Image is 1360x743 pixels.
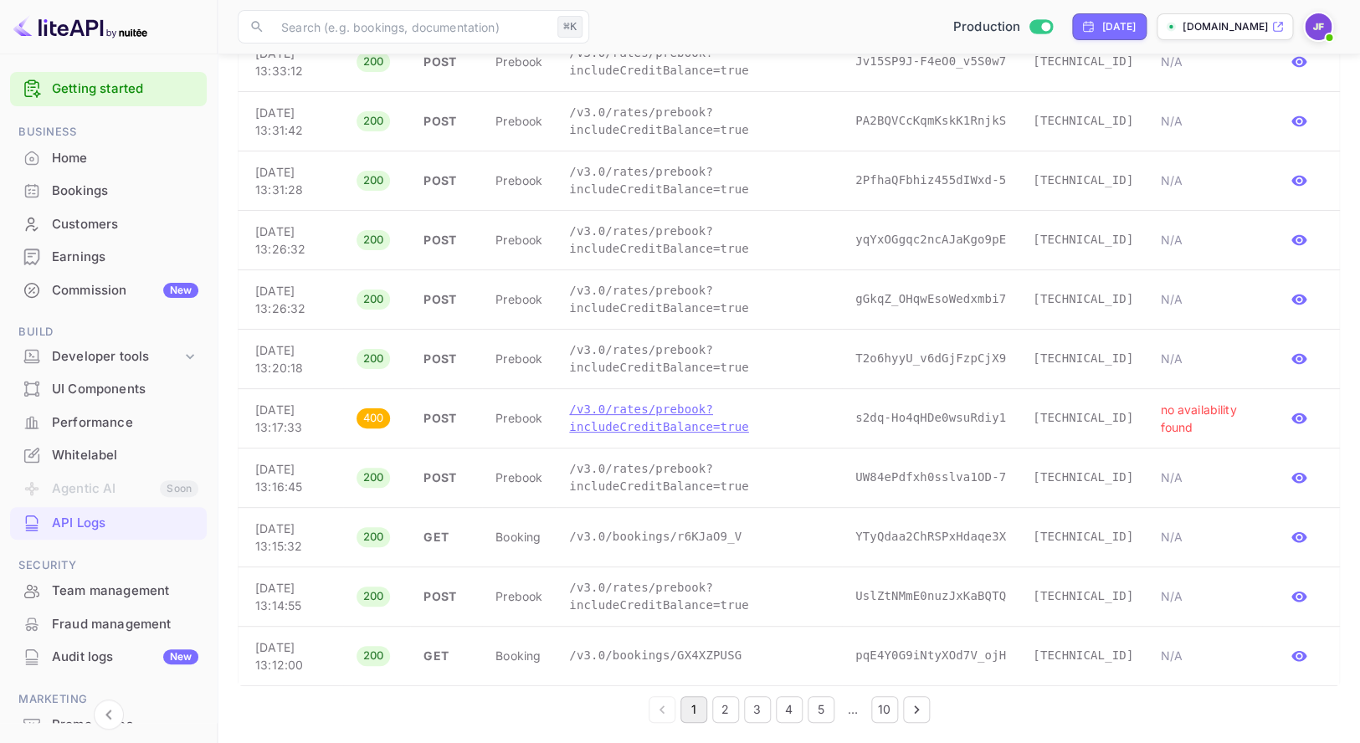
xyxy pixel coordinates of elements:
[10,608,207,641] div: Fraud management
[10,575,207,607] div: Team management
[423,409,469,427] p: POST
[569,282,829,317] p: /v3.0/rates/prebook?includeCreditBalance=true
[423,528,469,546] p: GET
[357,588,391,605] span: 200
[52,149,198,168] div: Home
[855,112,1006,130] p: PA2BQVCcKqmKskK1RnjkS
[1033,350,1133,367] p: [TECHNICAL_ID]
[10,241,207,272] a: Earnings
[557,16,582,38] div: ⌘K
[1033,231,1133,249] p: [TECHNICAL_ID]
[1160,53,1249,70] p: N/A
[569,341,829,377] p: /v3.0/rates/prebook?includeCreditBalance=true
[255,163,330,198] p: [DATE] 13:31:28
[1160,469,1249,486] p: N/A
[10,123,207,141] span: Business
[1033,53,1133,70] p: [TECHNICAL_ID]
[495,112,542,130] p: prebook
[1183,19,1268,34] p: [DOMAIN_NAME]
[357,529,391,546] span: 200
[569,647,829,664] p: /v3.0/bookings/GX4XZPUSG
[495,469,542,486] p: prebook
[855,53,1006,70] p: Jv15SP9J-F4eO0_v5S0w7
[10,175,207,206] a: Bookings
[10,373,207,406] div: UI Components
[495,587,542,605] p: prebook
[10,274,207,307] div: CommissionNew
[255,104,330,139] p: [DATE] 13:31:42
[569,44,829,79] p: /v3.0/rates/prebook?includeCreditBalance=true
[680,696,707,723] button: page 1
[255,520,330,555] p: [DATE] 13:15:32
[744,696,771,723] button: Go to page 3
[776,696,803,723] button: Go to page 4
[423,172,469,189] p: POST
[52,715,198,735] div: Promo codes
[495,290,542,308] p: prebook
[357,351,391,367] span: 200
[10,142,207,175] div: Home
[52,380,198,399] div: UI Components
[423,112,469,130] p: POST
[1160,528,1249,546] p: N/A
[10,373,207,404] a: UI Components
[423,231,469,249] p: POST
[1033,290,1133,308] p: [TECHNICAL_ID]
[52,582,198,601] div: Team management
[13,13,147,40] img: LiteAPI logo
[423,587,469,605] p: POST
[357,172,391,189] span: 200
[357,469,391,486] span: 200
[255,223,330,258] p: [DATE] 13:26:32
[1033,409,1133,427] p: [TECHNICAL_ID]
[52,413,198,433] div: Performance
[163,283,198,298] div: New
[1160,112,1249,130] p: N/A
[495,53,542,70] p: prebook
[10,72,207,106] div: Getting started
[10,507,207,540] div: API Logs
[1305,13,1332,40] img: Jenny Frimer
[855,350,1006,367] p: T2o6hyyU_v6dGjFzpCjX9
[271,10,551,44] input: Search (e.g. bookings, documentation)
[495,231,542,249] p: prebook
[1033,172,1133,189] p: [TECHNICAL_ID]
[1160,172,1249,189] p: N/A
[947,18,1060,37] div: Switch to Sandbox mode
[423,469,469,486] p: POST
[423,647,469,664] p: GET
[569,401,829,436] p: /v3.0/rates/prebook?includeCreditBalance=true
[357,113,391,130] span: 200
[10,507,207,538] a: API Logs
[10,208,207,241] div: Customers
[10,608,207,639] a: Fraud management
[855,528,1006,546] p: YTyQdaa2ChRSPxHdaqe3X
[357,54,391,70] span: 200
[52,514,198,533] div: API Logs
[903,696,930,723] button: Go to next page
[357,232,391,249] span: 200
[495,647,542,664] p: booking
[52,446,198,465] div: Whitelabel
[839,700,866,718] div: …
[1033,528,1133,546] p: [TECHNICAL_ID]
[1160,290,1249,308] p: N/A
[52,248,198,267] div: Earnings
[712,696,739,723] button: Go to page 2
[255,579,330,614] p: [DATE] 13:14:55
[10,407,207,439] div: Performance
[871,696,898,723] button: Go to page 10
[1033,587,1133,605] p: [TECHNICAL_ID]
[855,290,1006,308] p: gGkqZ_OHqwEsoWedxmbi7
[1160,647,1249,664] p: N/A
[1033,112,1133,130] p: [TECHNICAL_ID]
[10,208,207,239] a: Customers
[855,172,1006,189] p: 2PfhaQFbhiz455dIWxd-5
[1160,587,1249,605] p: N/A
[10,439,207,472] div: Whitelabel
[10,709,207,740] a: Promo codes
[10,142,207,173] a: Home
[423,290,469,308] p: POST
[855,647,1006,664] p: pqE4Y0G9iNtyXOd7V_ojH
[52,615,198,634] div: Fraud management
